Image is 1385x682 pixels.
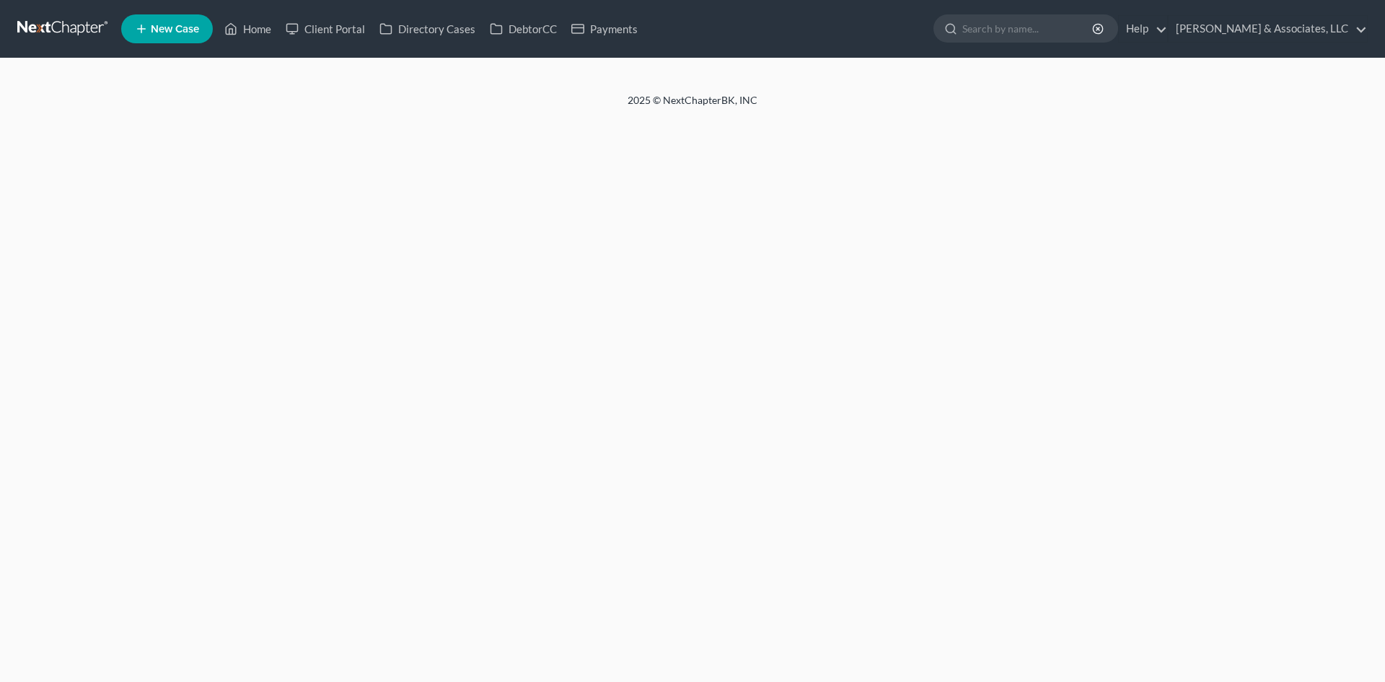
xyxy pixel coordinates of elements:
a: Help [1119,16,1167,42]
a: Client Portal [278,16,372,42]
a: DebtorCC [483,16,564,42]
a: Home [217,16,278,42]
input: Search by name... [962,15,1094,42]
span: New Case [151,24,199,35]
div: 2025 © NextChapterBK, INC [281,93,1104,119]
a: Directory Cases [372,16,483,42]
a: [PERSON_NAME] & Associates, LLC [1169,16,1367,42]
a: Payments [564,16,645,42]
